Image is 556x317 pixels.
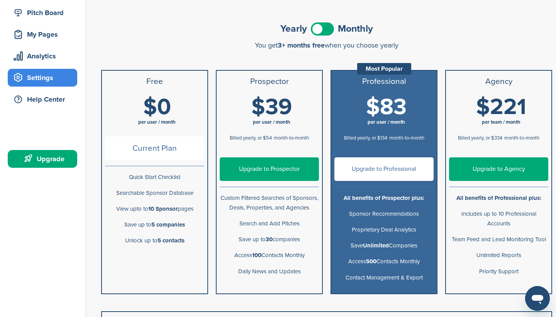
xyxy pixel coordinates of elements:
[366,258,376,265] b: 500
[8,26,77,43] a: My Pages
[105,172,204,182] p: Quick Start Checklist
[12,49,77,63] div: Analytics
[143,94,171,121] span: $0
[158,237,185,244] b: 5 contacts
[449,77,548,86] h3: Agency
[230,135,272,141] span: Billed yearly, or $54
[456,194,541,201] b: All benefits of Professional plus:
[334,273,434,283] p: Contact Management & Export
[458,135,502,141] span: Billed yearly, or $334
[105,77,204,86] h3: Free
[525,286,550,311] iframe: Button to launch messaging window
[12,152,77,166] div: Upgrade
[105,204,204,214] p: View upto to pages
[12,92,77,106] div: Help Center
[105,236,204,245] p: Unlock up to
[449,251,548,260] p: Unlimited Reports
[334,241,434,251] p: Save Companies
[220,193,319,213] p: Custom Filtered Searches of Sponsors, Deals, Properties, and Agencies
[449,209,548,228] p: Includes up to 10 Professional Accounts
[278,41,325,49] span: 3+ months free
[366,94,407,121] span: $83
[368,119,405,125] span: per user / month
[220,251,319,260] p: Access Contacts Monthly
[476,94,526,121] span: $221
[334,225,434,235] p: Proprietary Deal Analytics
[8,150,77,168] a: Upgrade
[334,157,434,181] a: Upgrade to Professional
[105,220,204,230] p: Save up to
[252,252,261,259] b: 100
[334,209,434,219] p: Sponsor Recommendations
[8,69,77,87] a: Settings
[220,157,319,181] a: Upgrade to Prospector
[105,188,204,198] p: Searchable Sponsor Database
[8,4,77,22] a: Pitch Board
[12,71,77,85] div: Settings
[148,205,178,212] b: 10 Sponsor
[220,267,319,276] p: Daily News and Updates
[280,24,307,34] span: Yearly
[338,24,373,34] span: Monthly
[105,136,204,160] span: Current Plan
[274,135,309,141] span: month-to-month
[504,135,539,141] span: month-to-month
[8,90,77,108] a: Help Center
[334,257,434,266] p: Access Contacts Monthly
[266,236,273,243] b: 30
[449,157,548,181] a: Upgrade to Agency
[334,77,434,86] h3: Professional
[253,119,290,125] span: per user / month
[12,27,77,41] div: My Pages
[363,242,389,249] b: Unlimited
[344,194,424,201] b: All benefits of Prospector plus:
[357,63,411,75] div: Most Popular
[220,77,319,86] h3: Prospector
[449,267,548,276] p: Priority Support
[482,119,520,125] span: per team / month
[138,119,176,125] span: per user / month
[220,219,319,228] p: Search and Add Pitches
[8,47,77,65] a: Analytics
[344,135,387,141] span: Billed yearly, or $134
[12,6,77,20] div: Pitch Board
[449,235,548,244] p: Team Feed and Lead Monitoring Tool
[389,135,424,141] span: month-to-month
[220,235,319,244] p: Save up to companies
[101,41,552,49] div: You get when you choose yearly
[151,221,185,228] b: 5 companies
[251,94,292,121] span: $39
